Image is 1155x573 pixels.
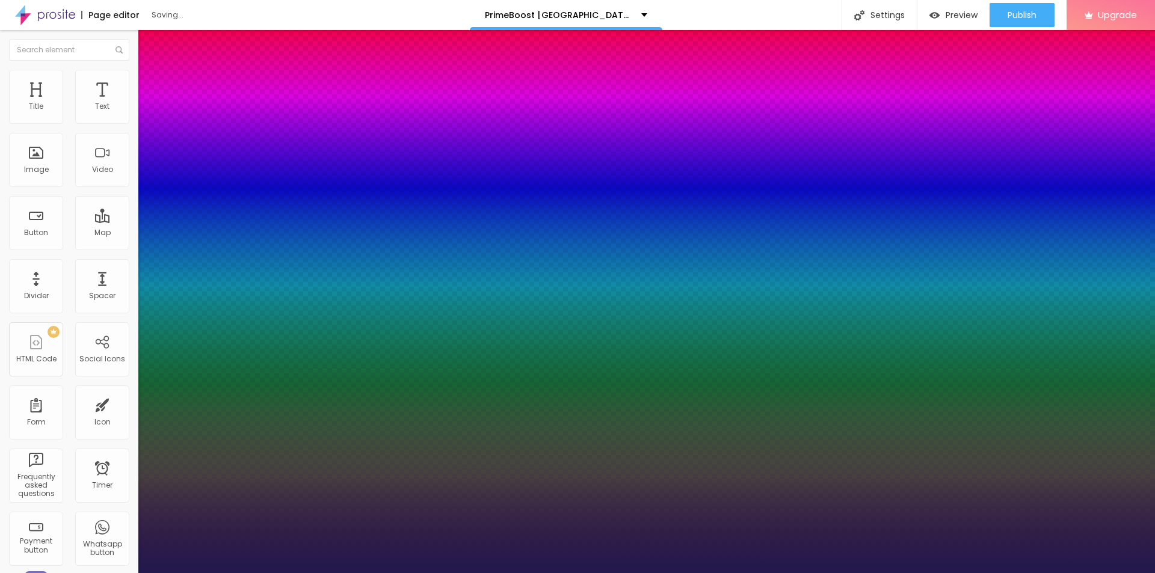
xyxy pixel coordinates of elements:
[24,165,49,174] div: Image
[27,418,46,426] div: Form
[24,292,49,300] div: Divider
[78,540,126,557] div: Whatsapp button
[92,165,113,174] div: Video
[94,228,111,237] div: Map
[92,481,112,489] div: Timer
[16,355,57,363] div: HTML Code
[485,11,632,19] p: PrimeBoost [GEOGRAPHIC_DATA]
[929,10,940,20] img: view-1.svg
[1098,10,1137,20] span: Upgrade
[9,39,129,61] input: Search element
[94,418,111,426] div: Icon
[29,102,43,111] div: Title
[115,46,123,54] img: Icone
[152,11,290,19] div: Saving...
[946,10,978,20] span: Preview
[24,228,48,237] div: Button
[95,102,109,111] div: Text
[12,473,60,498] div: Frequently asked questions
[89,292,115,300] div: Spacer
[1008,10,1036,20] span: Publish
[917,3,990,27] button: Preview
[990,3,1055,27] button: Publish
[79,355,125,363] div: Social Icons
[12,537,60,554] div: Payment button
[81,11,140,19] div: Page editor
[854,10,864,20] img: Icone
